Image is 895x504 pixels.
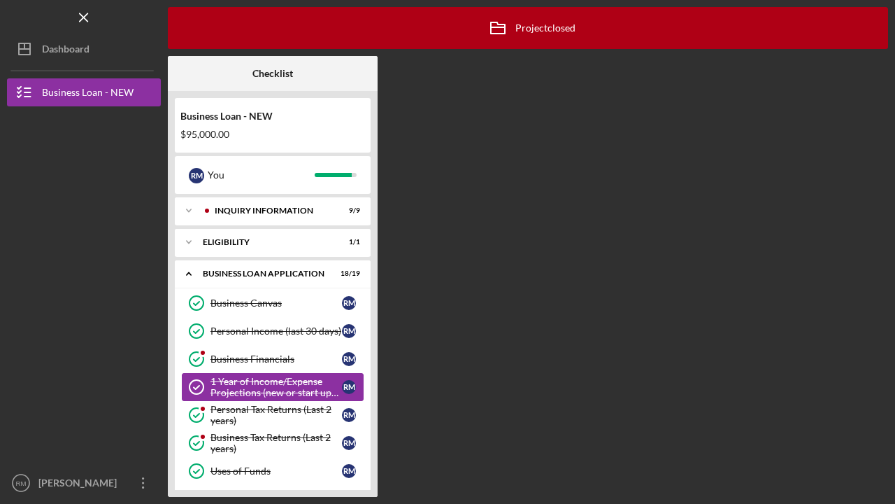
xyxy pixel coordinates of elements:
b: Checklist [252,68,293,79]
div: Business Canvas [210,297,342,309]
div: BUSINESS LOAN APPLICATION [203,269,325,278]
div: R M [342,324,356,338]
a: Uses of FundsRM [182,457,364,485]
div: 9 / 9 [335,206,360,215]
div: Personal Tax Returns (Last 2 years) [210,404,342,426]
div: $95,000.00 [180,129,365,140]
button: Business Loan - NEW [7,78,161,106]
button: RM[PERSON_NAME] [7,469,161,497]
div: [PERSON_NAME] [35,469,126,500]
div: Personal Income (last 30 days) [210,325,342,337]
div: R M [342,380,356,394]
text: RM [16,479,27,487]
div: Project closed [480,10,575,45]
div: INQUIRY INFORMATION [215,206,325,215]
div: ELIGIBILITY [203,238,325,246]
div: R M [342,296,356,310]
div: You [208,163,315,187]
button: Dashboard [7,35,161,63]
div: 18 / 19 [335,269,360,278]
a: 1 Year of Income/Expense Projections (new or start up businesses over $50k)RM [182,373,364,401]
a: Business Tax Returns (Last 2 years)RM [182,429,364,457]
div: Business Financials [210,353,342,365]
div: R M [342,352,356,366]
div: 1 / 1 [335,238,360,246]
div: R M [342,436,356,450]
div: R M [342,408,356,422]
div: Business Tax Returns (Last 2 years) [210,432,342,454]
div: Business Loan - NEW [180,111,365,122]
a: Business CanvasRM [182,289,364,317]
a: Business FinancialsRM [182,345,364,373]
div: Uses of Funds [210,465,342,477]
div: Dashboard [42,35,89,66]
div: R M [189,168,204,183]
a: Personal Income (last 30 days)RM [182,317,364,345]
div: 1 Year of Income/Expense Projections (new or start up businesses over $50k) [210,376,342,398]
div: Business Loan - NEW [42,78,134,110]
a: Personal Tax Returns (Last 2 years)RM [182,401,364,429]
div: R M [342,464,356,478]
